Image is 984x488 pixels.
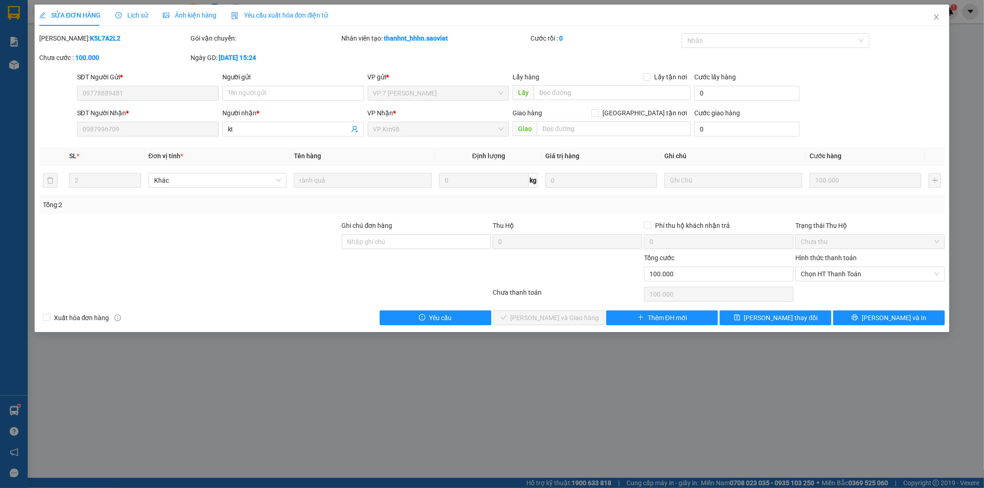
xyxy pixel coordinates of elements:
[75,54,99,61] b: 100.000
[368,109,394,117] span: VP Nhận
[294,152,321,160] span: Tên hàng
[39,12,101,19] span: SỬA ĐƠN HÀNG
[545,173,657,188] input: 0
[648,313,687,323] span: Thêm ĐH mới
[644,254,674,262] span: Tổng cước
[342,222,393,229] label: Ghi chú đơn hàng
[801,267,939,281] span: Chọn HT Thanh Toán
[294,173,432,188] input: VD: Bàn, Ghế
[149,152,183,160] span: Đơn vị tính
[191,33,340,43] div: Gói vận chuyển:
[810,173,921,188] input: 0
[342,33,529,43] div: Nhân viên tạo:
[852,314,858,321] span: printer
[419,314,425,321] span: exclamation-circle
[219,54,256,61] b: [DATE] 15:24
[231,12,239,19] img: icon
[795,220,945,231] div: Trạng thái Thu Hộ
[472,152,505,160] span: Định lượng
[529,173,538,188] span: kg
[513,121,537,136] span: Giao
[163,12,169,18] span: picture
[929,173,941,188] button: plus
[694,86,799,101] input: Cước lấy hàng
[115,12,148,19] span: Lịch sử
[115,12,122,18] span: clock-circle
[373,86,504,100] span: VP 7 Phạm Văn Đồng
[154,173,281,187] span: Khác
[342,234,491,249] input: Ghi chú đơn hàng
[694,109,740,117] label: Cước giao hàng
[429,313,452,323] span: Yêu cầu
[694,73,736,81] label: Cước lấy hàng
[43,173,58,188] button: delete
[559,35,563,42] b: 0
[661,147,806,165] th: Ghi chú
[380,310,491,325] button: exclamation-circleYêu cầu
[50,313,113,323] span: Xuất hóa đơn hàng
[39,53,189,63] div: Chưa cước :
[650,72,691,82] span: Lấy tận nơi
[493,222,514,229] span: Thu Hộ
[795,254,857,262] label: Hình thức thanh toán
[90,35,120,42] b: K5L7A2L2
[862,313,926,323] span: [PERSON_NAME] và In
[513,73,539,81] span: Lấy hàng
[545,152,579,160] span: Giá trị hàng
[114,315,121,321] span: info-circle
[493,310,605,325] button: check[PERSON_NAME] và Giao hàng
[384,35,448,42] b: thanhnt_hhhn.saoviet
[43,200,380,210] div: Tổng: 2
[77,108,219,118] div: SĐT Người Nhận
[39,12,46,18] span: edit
[222,108,364,118] div: Người nhận
[734,314,740,321] span: save
[191,53,340,63] div: Ngày GD:
[933,13,940,21] span: close
[69,152,77,160] span: SL
[222,72,364,82] div: Người gửi
[163,12,216,19] span: Ảnh kiện hàng
[368,72,509,82] div: VP gửi
[924,5,949,30] button: Close
[744,313,818,323] span: [PERSON_NAME] thay đổi
[694,122,799,137] input: Cước giao hàng
[651,220,734,231] span: Phí thu hộ khách nhận trả
[351,125,358,133] span: user-add
[513,85,534,100] span: Lấy
[720,310,831,325] button: save[PERSON_NAME] thay đổi
[531,33,680,43] div: Cước rồi :
[833,310,945,325] button: printer[PERSON_NAME] và In
[537,121,691,136] input: Dọc đường
[39,33,189,43] div: [PERSON_NAME]:
[513,109,542,117] span: Giao hàng
[599,108,691,118] span: [GEOGRAPHIC_DATA] tận nơi
[606,310,718,325] button: plusThêm ĐH mới
[664,173,802,188] input: Ghi Chú
[373,122,504,136] span: VP Km98
[810,152,841,160] span: Cước hàng
[638,314,644,321] span: plus
[534,85,691,100] input: Dọc đường
[492,287,644,304] div: Chưa thanh toán
[77,72,219,82] div: SĐT Người Gửi
[231,12,328,19] span: Yêu cầu xuất hóa đơn điện tử
[801,235,939,249] span: Chưa thu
